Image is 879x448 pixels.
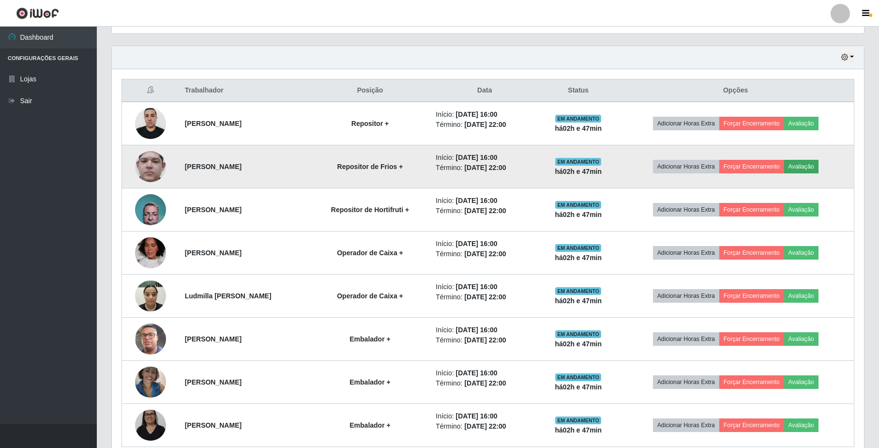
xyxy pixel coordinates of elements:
time: [DATE] 22:00 [464,250,506,258]
img: 1740128327849.jpeg [135,311,166,367]
span: EM ANDAMENTO [555,330,601,338]
time: [DATE] 16:00 [456,197,498,204]
strong: há 02 h e 47 min [555,124,602,132]
strong: há 02 h e 47 min [555,297,602,305]
strong: [PERSON_NAME] [185,163,242,170]
strong: há 02 h e 47 min [555,254,602,262]
th: Opções [617,79,854,102]
strong: Embalador + [349,421,390,429]
li: Início: [436,109,533,120]
li: Início: [436,196,533,206]
img: CoreUI Logo [16,7,59,19]
li: Término: [436,163,533,173]
button: Avaliação [784,418,818,432]
time: [DATE] 16:00 [456,369,498,377]
span: EM ANDAMENTO [555,115,601,123]
li: Início: [436,239,533,249]
span: EM ANDAMENTO [555,287,601,295]
img: 1750528550016.jpeg [135,361,166,402]
button: Avaliação [784,203,818,216]
button: Avaliação [784,375,818,389]
button: Avaliação [784,289,818,303]
li: Término: [436,249,533,259]
strong: [PERSON_NAME] [185,120,242,127]
li: Início: [436,368,533,378]
time: [DATE] 22:00 [464,293,506,301]
li: Término: [436,335,533,345]
strong: Operador de Caixa + [337,249,403,257]
th: Data [430,79,539,102]
span: EM ANDAMENTO [555,201,601,209]
button: Avaliação [784,332,818,346]
span: EM ANDAMENTO [555,373,601,381]
strong: Embalador + [349,378,390,386]
th: Trabalhador [179,79,310,102]
strong: [PERSON_NAME] [185,335,242,343]
strong: há 02 h e 47 min [555,383,602,391]
time: [DATE] 16:00 [456,110,498,118]
span: EM ANDAMENTO [555,158,601,166]
span: EM ANDAMENTO [555,417,601,424]
strong: [PERSON_NAME] [185,378,242,386]
button: Adicionar Horas Extra [653,246,719,260]
button: Adicionar Horas Extra [653,117,719,130]
strong: há 02 h e 47 min [555,211,602,218]
strong: há 02 h e 47 min [555,168,602,175]
button: Avaliação [784,117,818,130]
li: Término: [436,206,533,216]
li: Início: [436,282,533,292]
time: [DATE] 22:00 [464,207,506,215]
li: Término: [436,421,533,432]
button: Forçar Encerramento [719,246,784,260]
button: Adicionar Horas Extra [653,418,719,432]
li: Início: [436,325,533,335]
li: Início: [436,411,533,421]
button: Forçar Encerramento [719,418,784,432]
strong: [PERSON_NAME] [185,206,242,214]
img: 1742965437986.jpeg [135,233,166,272]
strong: Ludmilla [PERSON_NAME] [185,292,272,300]
img: 1756729068412.jpeg [135,404,166,446]
time: [DATE] 22:00 [464,164,506,171]
strong: Repositor + [351,120,389,127]
img: 1751847182562.jpeg [135,275,166,316]
img: 1734950839688.jpeg [135,132,166,201]
time: [DATE] 16:00 [456,154,498,161]
span: EM ANDAMENTO [555,244,601,252]
time: [DATE] 22:00 [464,379,506,387]
strong: [PERSON_NAME] [185,249,242,257]
button: Adicionar Horas Extra [653,203,719,216]
button: Adicionar Horas Extra [653,332,719,346]
li: Término: [436,378,533,388]
time: [DATE] 22:00 [464,336,506,344]
li: Início: [436,153,533,163]
img: 1741988407849.jpeg [135,189,166,230]
time: [DATE] 22:00 [464,121,506,128]
button: Adicionar Horas Extra [653,289,719,303]
button: Forçar Encerramento [719,375,784,389]
button: Adicionar Horas Extra [653,375,719,389]
th: Posição [310,79,430,102]
strong: [PERSON_NAME] [185,421,242,429]
button: Forçar Encerramento [719,160,784,173]
strong: Repositor de Frios + [337,163,403,170]
button: Avaliação [784,160,818,173]
time: [DATE] 22:00 [464,422,506,430]
button: Forçar Encerramento [719,332,784,346]
li: Término: [436,120,533,130]
time: [DATE] 16:00 [456,326,498,334]
strong: Embalador + [349,335,390,343]
time: [DATE] 16:00 [456,412,498,420]
button: Avaliação [784,246,818,260]
button: Adicionar Horas Extra [653,160,719,173]
strong: há 02 h e 47 min [555,340,602,348]
img: 1730211202642.jpeg [135,103,166,144]
button: Forçar Encerramento [719,289,784,303]
li: Término: [436,292,533,302]
time: [DATE] 16:00 [456,283,498,291]
button: Forçar Encerramento [719,203,784,216]
button: Forçar Encerramento [719,117,784,130]
strong: Operador de Caixa + [337,292,403,300]
strong: Repositor de Hortifruti + [331,206,409,214]
time: [DATE] 16:00 [456,240,498,247]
